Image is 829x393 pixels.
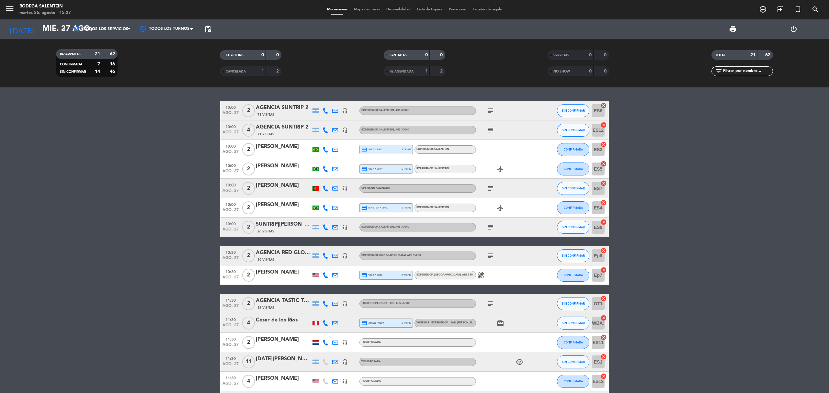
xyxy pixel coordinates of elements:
i: add_circle_outline [759,6,767,13]
span: TOTAL [715,54,725,57]
i: cancel [600,267,607,273]
span: ago. 27 [222,169,239,176]
span: 11:30 [222,374,239,381]
div: SUNTRIP|[PERSON_NAME] [256,220,311,229]
button: CONFIRMADA [557,201,589,214]
span: Pre-acceso [446,8,470,11]
i: cancel [600,373,607,379]
i: headset_mic [342,224,348,230]
i: cancel [600,161,607,167]
span: ago. 27 [222,323,239,331]
span: Experiencia [GEOGRAPHIC_DATA] [416,274,476,276]
button: CONFIRMADA [557,336,589,349]
i: airplanemode_active [496,204,504,212]
i: cancel [600,295,607,302]
i: subject [487,300,494,308]
i: cancel [600,141,607,148]
span: 2 [242,269,255,282]
span: 10:00 [222,142,239,150]
strong: 0 [440,53,444,57]
i: healing [477,271,485,279]
div: [PERSON_NAME] [256,162,311,170]
i: headset_mic [342,185,348,191]
i: airplanemode_active [496,165,504,173]
button: SIN CONFIRMAR [557,124,589,137]
span: SIN CONFIRMAR [60,70,86,73]
span: CANCELADA [226,70,246,73]
button: SIN CONFIRMAR [557,182,589,195]
i: cancel [600,354,607,360]
span: amex * 9007 [361,320,384,326]
i: credit_card [361,272,367,278]
span: NO SHOW [553,70,570,73]
i: exit_to_app [777,6,784,13]
i: child_care [516,358,524,366]
strong: 16 [110,62,116,66]
button: CONFIRMADA [557,163,589,175]
span: SIN CONFIRMAR [562,254,585,257]
div: AGENCIA SUNTRIP 2 [256,104,311,112]
span: , ARS 55000 [406,254,421,257]
div: [PERSON_NAME] [256,201,311,209]
button: menu [5,4,15,16]
i: credit_card [361,320,367,326]
div: [PERSON_NAME] [256,335,311,344]
span: 10:30 [222,248,239,256]
span: CHECK INS [226,54,244,57]
span: Tarjetas de regalo [470,8,505,11]
span: 4 [242,317,255,330]
button: SIN CONFIRMAR [557,297,589,310]
span: Experiencia Salentein [361,226,409,228]
span: 2 [242,182,255,195]
strong: 0 [276,53,280,57]
span: 2 [242,336,255,349]
span: Lista de Espera [414,8,446,11]
span: Todos los servicios [84,27,128,31]
span: 2 [242,143,255,156]
strong: 0 [589,53,592,57]
button: SIN CONFIRMAR [557,355,589,368]
i: headset_mic [342,127,348,133]
strong: 0 [261,53,264,57]
strong: 2 [276,69,280,73]
div: AGENCIA TASTIC TRAVEL [256,297,311,305]
i: subject [487,107,494,115]
i: cancel [600,122,607,128]
i: cancel [600,219,607,225]
input: Filtrar por nombre... [722,68,773,75]
span: 10:00 [222,123,239,130]
i: menu [5,4,15,14]
strong: 46 [110,69,116,74]
strong: 62 [765,53,772,57]
strong: 1 [425,69,428,73]
div: [PERSON_NAME] [256,181,311,190]
strong: 0 [589,69,592,73]
span: master * 0071 [361,205,388,211]
span: ago. 27 [222,150,239,157]
span: 2 [242,163,255,175]
strong: 21 [750,53,755,57]
i: headset_mic [342,378,348,384]
i: cancel [600,180,607,186]
strong: 0 [425,53,428,57]
strong: 0 [604,69,608,73]
i: cancel [600,315,607,321]
span: 2 [242,297,255,310]
i: subject [487,126,494,134]
span: CONFIRMADA [564,341,583,344]
div: Cesar de los Rios [256,316,311,324]
span: Mapa de mesas [351,8,383,11]
span: WINE BAR - EXPERIENCIA - SAN [PERSON_NAME] ALTA MONTAÑA [416,321,501,324]
span: SIN CONFIRMAR [562,128,585,132]
i: headset_mic [342,340,348,345]
span: Tour Posada [361,341,381,343]
button: CONFIRMADA [557,143,589,156]
div: LOG OUT [763,19,824,39]
button: SIN CONFIRMAR [557,249,589,262]
div: [PERSON_NAME] [256,374,311,383]
span: , ARS 30000 [394,226,409,228]
span: Experiencia [GEOGRAPHIC_DATA] [361,254,421,257]
i: credit_card [361,166,367,172]
span: SIN CONFIRMAR [562,302,585,305]
span: ago. 27 [222,362,239,369]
